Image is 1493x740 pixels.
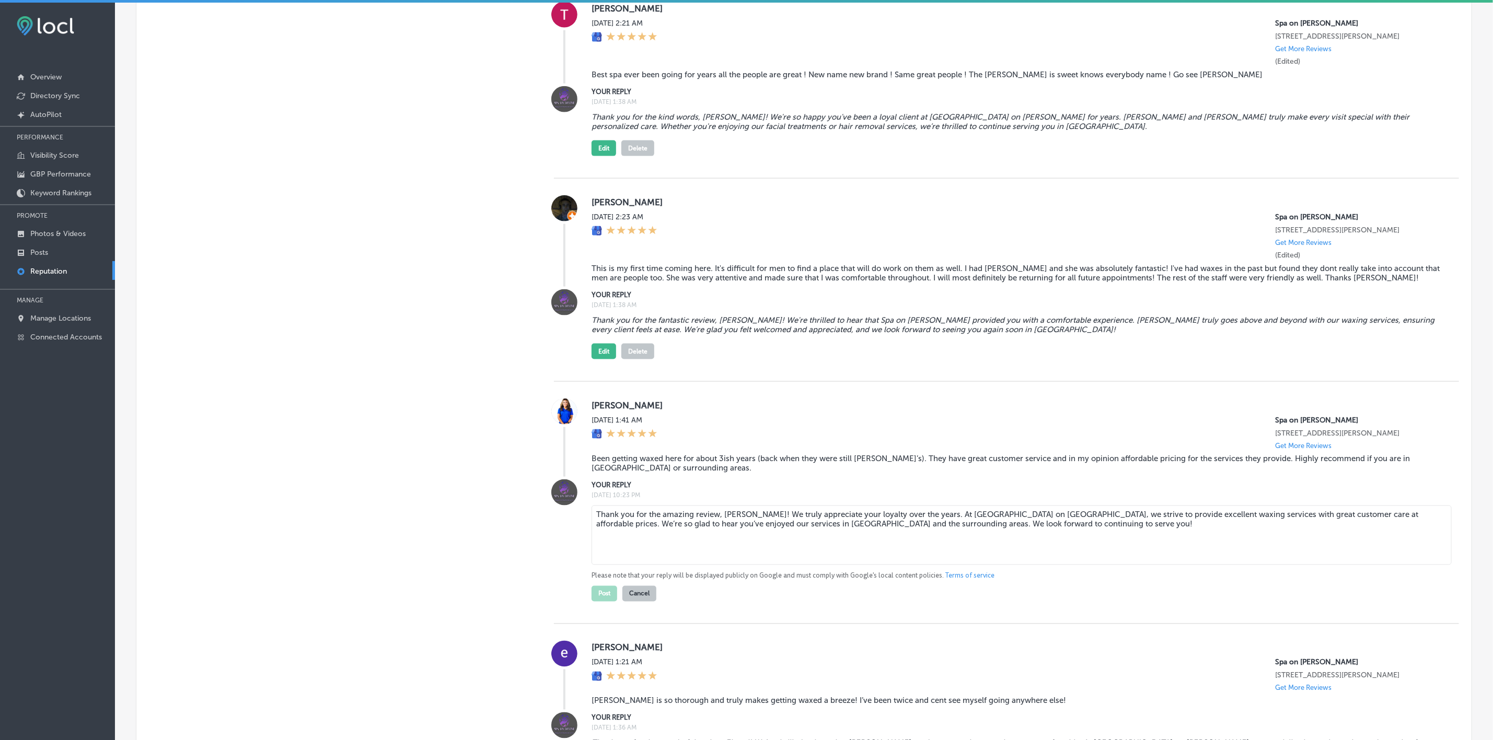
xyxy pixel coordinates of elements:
p: Reputation [30,267,67,276]
p: Keyword Rankings [30,189,91,197]
label: [PERSON_NAME] [592,3,1442,14]
p: Visibility Score [30,151,79,160]
blockquote: Been getting waxed here for about 3ish years (back when they were still [PERSON_NAME]’s). They ha... [592,454,1442,473]
img: Image [551,86,577,112]
button: Delete [621,344,654,359]
label: [DATE] 10:23 PM [592,491,1442,499]
label: [DATE] 2:21 AM [592,19,657,28]
img: Image [551,479,577,506]
label: [DATE] 1:38 AM [592,98,1442,105]
blockquote: Thank you for the fantastic review, [PERSON_NAME]! We're thrilled to hear that Spa on [PERSON_NAM... [592,315,1442,334]
p: 2301 Devine Street [1275,671,1442,680]
p: Manage Locations [30,314,91,323]
label: [DATE] 1:41 AM [592,416,657,425]
p: GBP Performance [30,170,91,179]
p: 2301 Devine Street [1275,226,1442,234]
p: 2301 Devine Street [1275,429,1442,438]
p: Directory Sync [30,91,80,100]
label: YOUR REPLY [592,481,1442,489]
p: Get More Reviews [1275,684,1332,692]
p: Posts [30,248,48,257]
p: AutoPilot [30,110,62,119]
label: [DATE] 1:38 AM [592,301,1442,309]
div: 5 Stars [606,226,657,237]
p: 2301 Devine Street [1275,32,1442,41]
label: (Edited) [1275,251,1300,260]
label: (Edited) [1275,57,1300,66]
a: Terms of service [945,571,994,581]
div: 5 Stars [606,32,657,43]
img: fda3e92497d09a02dc62c9cd864e3231.png [17,16,74,36]
button: Edit [592,140,616,156]
label: YOUR REPLY [592,714,1442,722]
blockquote: [PERSON_NAME] is so thorough and truly makes getting waxed a breeze! I’ve been twice and cent see... [592,696,1442,706]
label: [DATE] 2:23 AM [592,213,657,221]
textarea: Thank you for the amazing review, [PERSON_NAME]! We truly appreciate your loyalty over the years.... [592,506,1452,565]
p: Get More Reviews [1275,45,1332,53]
label: [DATE] 1:21 AM [592,658,657,667]
button: Edit [592,344,616,359]
p: Connected Accounts [30,333,102,342]
img: Image [551,289,577,315]
label: [PERSON_NAME] [592,400,1442,410]
img: Image [551,712,577,738]
blockquote: Thank you for the kind words, [PERSON_NAME]! We're so happy you've been a loyal client at [GEOGRA... [592,112,1442,131]
button: Cancel [622,586,656,602]
p: Get More Reviews [1275,239,1332,246]
label: [PERSON_NAME] [592,642,1442,653]
button: Post [592,586,617,602]
blockquote: Best spa ever been going for years all the people are great ! New name new brand ! Same great peo... [592,70,1442,79]
p: Get More Reviews [1275,442,1332,450]
label: [PERSON_NAME] [592,197,1442,207]
p: Photos & Videos [30,229,86,238]
label: YOUR REPLY [592,88,1442,96]
p: Spa on Devine [1275,416,1442,425]
p: Spa on Devine [1275,213,1442,221]
label: [DATE] 1:36 AM [592,724,1442,732]
label: YOUR REPLY [592,291,1442,299]
p: Spa on Devine [1275,19,1442,28]
div: 5 Stars [606,671,657,683]
div: 5 Stars [606,429,657,440]
blockquote: This is my first time coming here. It's difficult for men to find a place that will do work on th... [592,264,1442,283]
p: Please note that your reply will be displayed publicly on Google and must comply with Google's lo... [592,571,1442,581]
p: Overview [30,73,62,81]
button: Delete [621,140,654,156]
p: Spa on Devine [1275,658,1442,667]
